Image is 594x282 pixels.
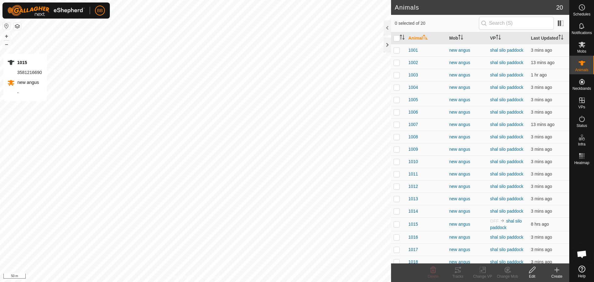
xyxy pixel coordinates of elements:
p-sorticon: Activate to sort [558,36,563,41]
th: Mob [447,32,488,44]
span: BB [97,7,103,14]
p-sorticon: Activate to sort [400,36,405,41]
span: 24 Sept 2025, 6:21 pm [531,247,552,252]
div: new angus [449,84,485,91]
a: shal silo paddock [490,259,523,264]
a: shal silo paddock [490,219,522,230]
span: 1011 [408,171,418,177]
span: 24 Sept 2025, 6:21 pm [531,97,552,102]
th: VP [488,32,528,44]
a: shal silo paddock [490,196,523,201]
div: new angus [449,234,485,241]
a: shal silo paddock [490,72,523,77]
p-sorticon: Activate to sort [496,36,501,41]
span: Heatmap [574,161,589,165]
span: Mobs [577,50,586,53]
span: 1016 [408,234,418,241]
span: 24 Sept 2025, 5:11 pm [531,72,547,77]
span: 1010 [408,158,418,165]
span: Help [578,274,586,278]
span: Infra [578,142,585,146]
th: Last Updated [528,32,569,44]
div: Open chat [573,245,591,263]
span: 24 Sept 2025, 6:21 pm [531,184,552,189]
span: 24 Sept 2025, 10:01 am [531,222,549,227]
span: 1001 [408,47,418,54]
span: 20 [556,3,563,12]
div: new angus [449,246,485,253]
span: 1003 [408,72,418,78]
div: new angus [449,146,485,153]
span: 24 Sept 2025, 6:21 pm [531,159,552,164]
a: shal silo paddock [490,209,523,214]
a: shal silo paddock [490,48,523,53]
span: 24 Sept 2025, 6:21 pm [531,134,552,139]
div: 1015 [7,59,42,66]
span: VPs [578,105,585,109]
span: 1008 [408,134,418,140]
a: shal silo paddock [490,85,523,90]
div: new angus [449,59,485,66]
a: Help [570,263,594,280]
a: shal silo paddock [490,147,523,152]
span: Neckbands [572,87,591,90]
span: Schedules [573,12,590,16]
div: new angus [449,47,485,54]
h2: Animals [395,4,556,11]
button: – [3,41,10,48]
span: 1006 [408,109,418,115]
div: new angus [449,208,485,215]
span: 24 Sept 2025, 6:21 pm [531,85,552,90]
span: 1007 [408,121,418,128]
a: shal silo paddock [490,184,523,189]
span: new angus [16,80,39,85]
span: 0 selected of 20 [395,20,479,27]
div: Edit [520,274,544,279]
span: 24 Sept 2025, 6:21 pm [531,259,552,264]
div: Change VP [470,274,495,279]
a: shal silo paddock [490,110,523,115]
th: Animal [406,32,447,44]
a: shal silo paddock [490,235,523,240]
span: Status [576,124,587,128]
a: shal silo paddock [490,134,523,139]
span: 24 Sept 2025, 6:21 pm [531,196,552,201]
p-sorticon: Activate to sort [423,36,428,41]
a: shal silo paddock [490,171,523,176]
span: 1013 [408,196,418,202]
span: 24 Sept 2025, 6:21 pm [531,235,552,240]
img: to [500,218,505,223]
div: new angus [449,171,485,177]
a: shal silo paddock [490,159,523,164]
input: Search (S) [479,17,554,30]
span: 24 Sept 2025, 6:21 pm [531,209,552,214]
div: new angus [449,72,485,78]
div: new angus [449,121,485,128]
span: Notifications [572,31,592,35]
span: 24 Sept 2025, 6:11 pm [531,122,554,127]
div: new angus [449,221,485,228]
span: 24 Sept 2025, 6:21 pm [531,171,552,176]
a: Contact Us [202,274,220,280]
button: + [3,33,10,40]
div: Tracks [445,274,470,279]
span: 24 Sept 2025, 6:21 pm [531,48,552,53]
a: shal silo paddock [490,60,523,65]
div: new angus [449,109,485,115]
span: OFF [490,219,499,223]
button: Reset Map [3,22,10,30]
span: 24 Sept 2025, 6:11 pm [531,60,554,65]
span: 24 Sept 2025, 6:21 pm [531,110,552,115]
div: 3581216690 [7,69,42,76]
a: shal silo paddock [490,97,523,102]
div: Create [544,274,569,279]
span: 1012 [408,183,418,190]
span: 1004 [408,84,418,91]
div: new angus [449,97,485,103]
span: 1002 [408,59,418,66]
button: Map Layers [14,23,21,30]
span: 1009 [408,146,418,153]
span: 24 Sept 2025, 6:21 pm [531,147,552,152]
span: Delete [428,274,439,279]
a: shal silo paddock [490,122,523,127]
